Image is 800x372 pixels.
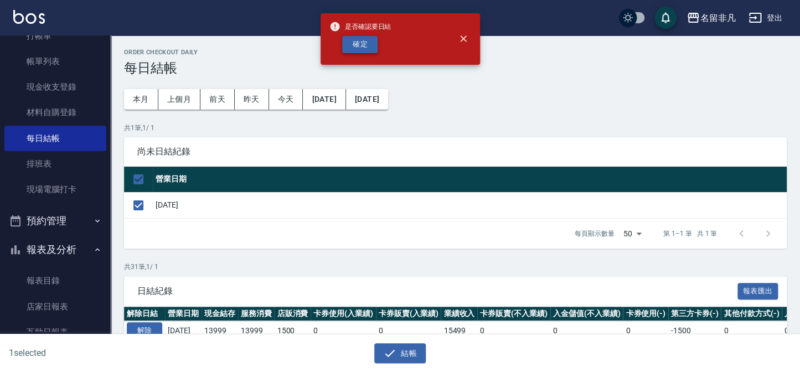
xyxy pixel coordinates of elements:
[682,7,740,29] button: 名留非凡
[124,89,158,110] button: 本月
[274,321,311,341] td: 1500
[4,23,106,49] a: 打帳單
[158,89,200,110] button: 上個月
[441,321,477,341] td: 15499
[4,206,106,235] button: 預約管理
[202,307,238,321] th: 現金結存
[4,177,106,202] a: 現場電腦打卡
[124,307,165,321] th: 解除日結
[124,49,787,56] h2: Order checkout daily
[623,321,668,341] td: 0
[376,321,441,341] td: 0
[550,321,623,341] td: 0
[550,307,623,321] th: 入金儲值(不入業績)
[619,219,646,249] div: 50
[575,229,615,239] p: 每頁顯示數量
[238,307,275,321] th: 服務消費
[124,123,787,133] p: 共 1 筆, 1 / 1
[663,229,717,239] p: 第 1–1 筆 共 1 筆
[4,235,106,264] button: 報表及分析
[451,27,476,51] button: close
[269,89,303,110] button: 今天
[441,307,477,321] th: 業績收入
[303,89,345,110] button: [DATE]
[165,321,202,341] td: [DATE]
[137,286,737,297] span: 日結紀錄
[721,307,782,321] th: 其他付款方式(-)
[165,307,202,321] th: 營業日期
[153,192,787,218] td: [DATE]
[274,307,311,321] th: 店販消費
[4,294,106,319] a: 店家日報表
[346,89,388,110] button: [DATE]
[700,11,735,25] div: 名留非凡
[668,307,721,321] th: 第三方卡券(-)
[668,321,721,341] td: -1500
[4,74,106,100] a: 現金收支登錄
[329,21,391,32] span: 是否確認要日結
[311,307,376,321] th: 卡券使用(入業績)
[744,8,787,28] button: 登出
[311,321,376,341] td: 0
[477,321,550,341] td: 0
[737,283,778,300] button: 報表匯出
[235,89,269,110] button: 昨天
[4,319,106,345] a: 互助日報表
[9,346,198,360] h6: 1 selected
[374,343,426,364] button: 結帳
[721,321,782,341] td: 0
[4,268,106,293] a: 報表目錄
[13,10,45,24] img: Logo
[202,321,238,341] td: 13999
[137,146,773,157] span: 尚未日結紀錄
[200,89,235,110] button: 前天
[4,151,106,177] a: 排班表
[654,7,677,29] button: save
[4,100,106,125] a: 材料自購登錄
[477,307,550,321] th: 卡券販賣(不入業績)
[238,321,275,341] td: 13999
[376,307,441,321] th: 卡券販賣(入業績)
[127,322,162,339] button: 解除
[124,60,787,76] h3: 每日結帳
[124,262,787,272] p: 共 31 筆, 1 / 1
[4,49,106,74] a: 帳單列表
[623,307,668,321] th: 卡券使用(-)
[737,285,778,296] a: 報表匯出
[4,126,106,151] a: 每日結帳
[153,167,787,193] th: 營業日期
[342,36,378,53] button: 確定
